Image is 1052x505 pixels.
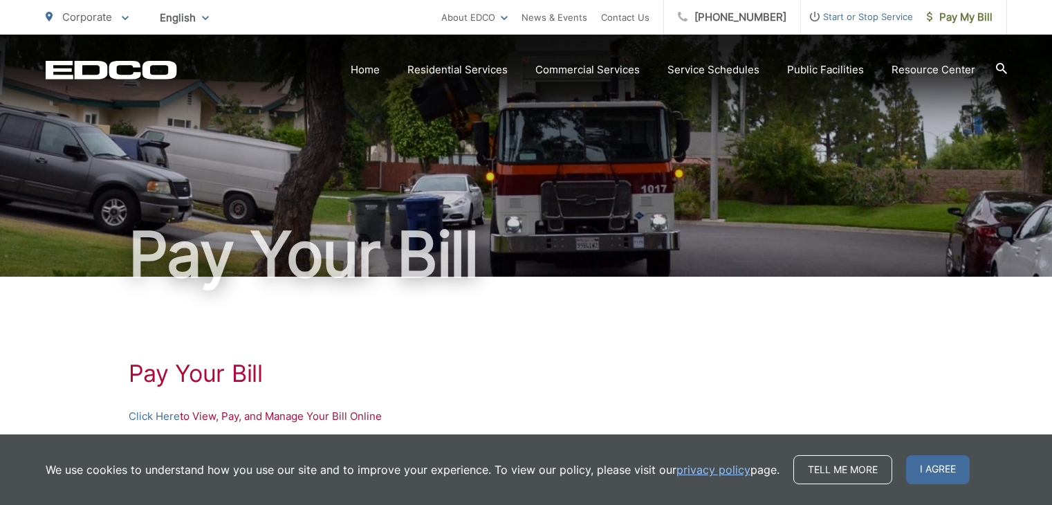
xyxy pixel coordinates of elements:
[46,60,177,80] a: EDCD logo. Return to the homepage.
[46,461,779,478] p: We use cookies to understand how you use our site and to improve your experience. To view our pol...
[441,9,508,26] a: About EDCO
[787,62,864,78] a: Public Facilities
[906,455,970,484] span: I agree
[149,6,219,30] span: English
[793,455,892,484] a: Tell me more
[351,62,380,78] a: Home
[535,62,640,78] a: Commercial Services
[129,408,924,425] p: to View, Pay, and Manage Your Bill Online
[129,408,180,425] a: Click Here
[407,62,508,78] a: Residential Services
[892,62,975,78] a: Resource Center
[46,220,1007,289] h1: Pay Your Bill
[667,62,759,78] a: Service Schedules
[129,360,924,387] h1: Pay Your Bill
[522,9,587,26] a: News & Events
[62,10,112,24] span: Corporate
[676,461,750,478] a: privacy policy
[927,9,993,26] span: Pay My Bill
[601,9,649,26] a: Contact Us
